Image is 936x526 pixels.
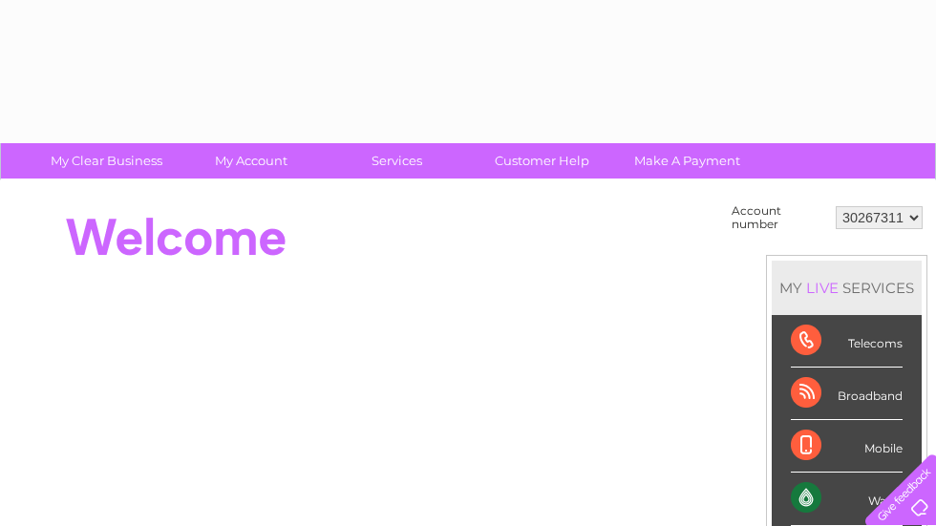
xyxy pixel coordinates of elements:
td: Account number [727,200,831,236]
a: Customer Help [463,143,621,179]
a: My Clear Business [28,143,185,179]
div: LIVE [802,279,842,297]
a: My Account [173,143,330,179]
div: Water [791,473,903,525]
a: Services [318,143,476,179]
div: Mobile [791,420,903,473]
div: Broadband [791,368,903,420]
div: Telecoms [791,315,903,368]
div: MY SERVICES [772,261,922,315]
a: Make A Payment [608,143,766,179]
